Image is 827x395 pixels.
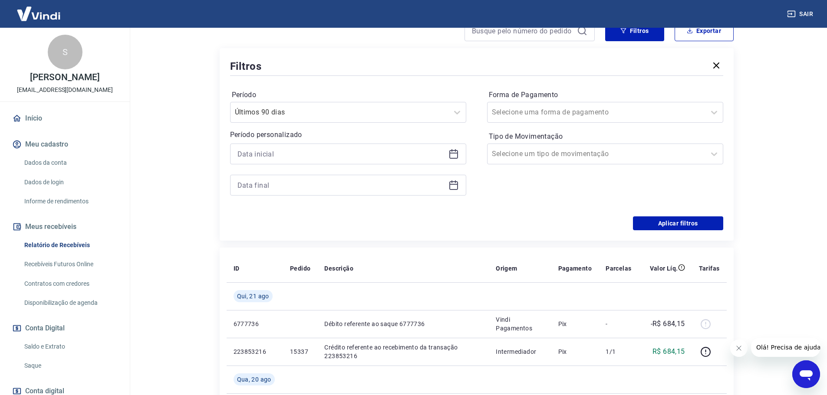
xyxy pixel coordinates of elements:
p: Pix [558,320,592,328]
button: Conta Digital [10,319,119,338]
a: Relatório de Recebíveis [21,236,119,254]
label: Período [232,90,465,100]
button: Sair [785,6,817,22]
a: Início [10,109,119,128]
input: Data final [237,179,445,192]
button: Exportar [675,20,734,41]
p: Pix [558,347,592,356]
span: Olá! Precisa de ajuda? [5,6,73,13]
div: S [48,35,82,69]
input: Data inicial [237,147,445,160]
p: Pagamento [558,264,592,273]
iframe: Botão para abrir a janela de mensagens [792,360,820,388]
p: Período personalizado [230,130,466,140]
a: Recebíveis Futuros Online [21,255,119,273]
a: Saldo e Extrato [21,338,119,356]
iframe: Mensagem da empresa [751,338,820,357]
p: 15337 [290,347,310,356]
p: Valor Líq. [650,264,678,273]
a: Dados da conta [21,154,119,172]
iframe: Fechar mensagem [730,340,748,357]
a: Contratos com credores [21,275,119,293]
a: Disponibilização de agenda [21,294,119,312]
p: R$ 684,15 [652,346,685,357]
p: Crédito referente ao recebimento da transação 223853216 [324,343,482,360]
span: Qua, 20 ago [237,375,271,384]
button: Filtros [605,20,664,41]
p: Parcelas [606,264,631,273]
label: Tipo de Movimentação [489,131,722,142]
p: ID [234,264,240,273]
p: 6777736 [234,320,276,328]
button: Meus recebíveis [10,217,119,236]
button: Aplicar filtros [633,216,723,230]
p: 1/1 [606,347,631,356]
a: Saque [21,357,119,375]
p: Tarifas [699,264,720,273]
img: Vindi [10,0,67,27]
span: Qui, 21 ago [237,292,269,300]
p: 223853216 [234,347,276,356]
p: Origem [496,264,517,273]
label: Forma de Pagamento [489,90,722,100]
button: Meu cadastro [10,135,119,154]
p: Débito referente ao saque 6777736 [324,320,482,328]
p: Descrição [324,264,353,273]
h5: Filtros [230,59,262,73]
p: [EMAIL_ADDRESS][DOMAIN_NAME] [17,85,113,95]
p: - [606,320,631,328]
p: Intermediador [496,347,544,356]
a: Dados de login [21,173,119,191]
input: Busque pelo número do pedido [472,24,573,37]
p: Vindi Pagamentos [496,315,544,333]
p: Pedido [290,264,310,273]
p: [PERSON_NAME] [30,73,99,82]
a: Informe de rendimentos [21,193,119,210]
p: -R$ 684,15 [651,319,685,329]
